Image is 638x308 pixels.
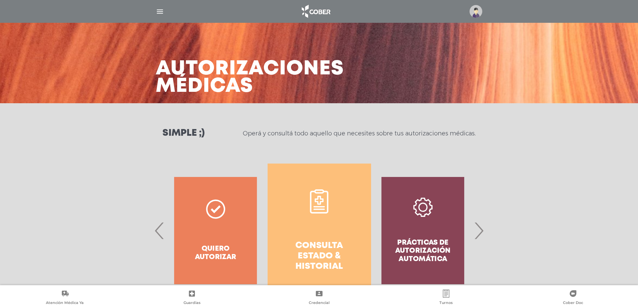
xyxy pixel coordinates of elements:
span: Next [472,212,485,249]
h3: Simple ;) [162,129,205,138]
img: Cober_menu-lines-white.svg [156,7,164,16]
span: Atención Médica Ya [46,300,84,306]
p: Operá y consultá todo aquello que necesites sobre tus autorizaciones médicas. [243,129,476,137]
a: Consulta estado & historial [268,164,371,298]
span: Turnos [439,300,453,306]
img: profile-placeholder.svg [470,5,482,18]
a: Turnos [382,290,509,307]
span: Credencial [309,300,330,306]
span: Previous [153,212,166,249]
img: logo_cober_home-white.png [298,3,333,19]
a: Credencial [256,290,382,307]
span: Cober Doc [563,300,583,306]
a: Cober Doc [510,290,637,307]
a: Guardias [128,290,255,307]
h4: Consulta estado & historial [280,241,359,272]
h3: Autorizaciones médicas [156,60,344,95]
a: Atención Médica Ya [1,290,128,307]
span: Guardias [184,300,201,306]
